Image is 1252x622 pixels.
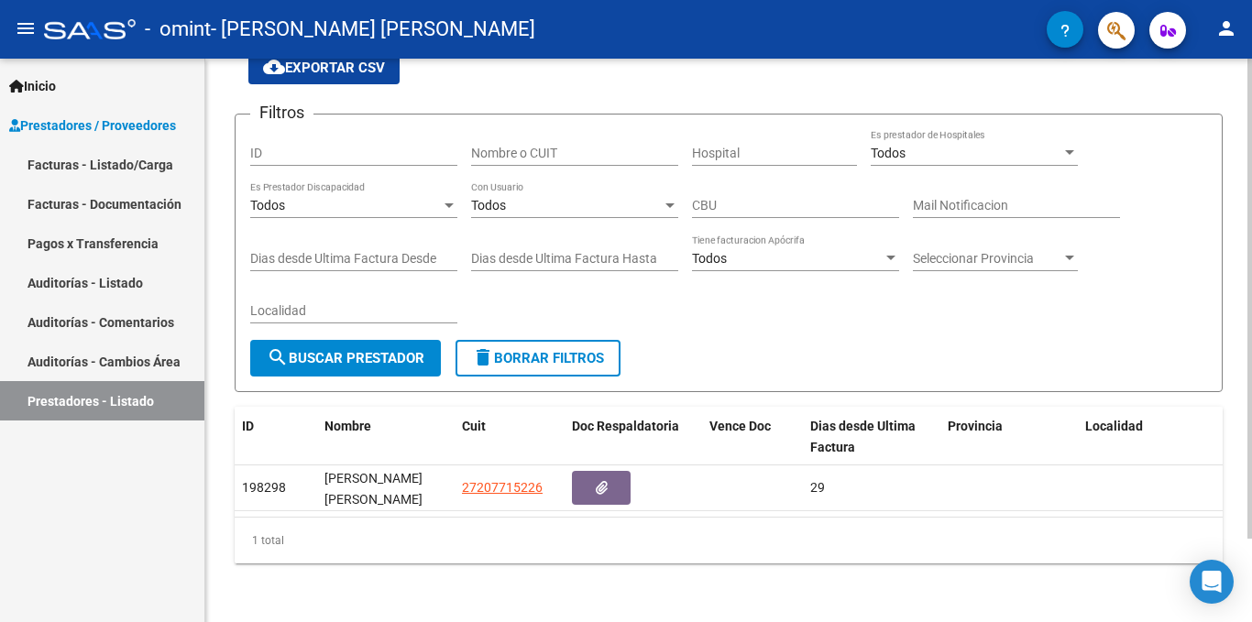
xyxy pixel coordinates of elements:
[145,9,211,49] span: - omint
[472,350,604,366] span: Borrar Filtros
[324,419,371,433] span: Nombre
[317,407,455,467] datatable-header-cell: Nombre
[471,198,506,213] span: Todos
[1078,407,1215,467] datatable-header-cell: Localidad
[242,480,286,495] span: 198298
[871,146,906,160] span: Todos
[810,480,825,495] span: 29
[565,407,702,467] datatable-header-cell: Doc Respaldatoria
[250,340,441,376] button: Buscar Prestador
[803,407,940,467] datatable-header-cell: Dias desde Ultima Factura
[248,51,400,84] button: Exportar CSV
[810,419,916,454] span: Dias desde Ultima Factura
[250,198,285,213] span: Todos
[948,419,1003,433] span: Provincia
[267,350,424,366] span: Buscar Prestador
[263,56,285,78] mat-icon: cloud_download
[462,419,486,433] span: Cuit
[1190,560,1234,604] div: Open Intercom Messenger
[324,468,447,507] div: [PERSON_NAME] [PERSON_NAME]
[472,346,494,368] mat-icon: delete
[1085,419,1143,433] span: Localidad
[263,60,385,76] span: Exportar CSV
[455,407,565,467] datatable-header-cell: Cuit
[242,419,254,433] span: ID
[235,407,317,467] datatable-header-cell: ID
[692,251,727,266] span: Todos
[235,518,1223,563] div: 1 total
[15,17,37,39] mat-icon: menu
[1215,17,1237,39] mat-icon: person
[211,9,535,49] span: - [PERSON_NAME] [PERSON_NAME]
[709,419,771,433] span: Vence Doc
[913,251,1061,267] span: Seleccionar Provincia
[462,480,543,495] span: 27207715226
[456,340,621,376] button: Borrar Filtros
[250,100,313,125] h3: Filtros
[572,419,679,433] span: Doc Respaldatoria
[940,407,1078,467] datatable-header-cell: Provincia
[702,407,803,467] datatable-header-cell: Vence Doc
[267,346,289,368] mat-icon: search
[9,115,176,136] span: Prestadores / Proveedores
[9,76,56,96] span: Inicio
